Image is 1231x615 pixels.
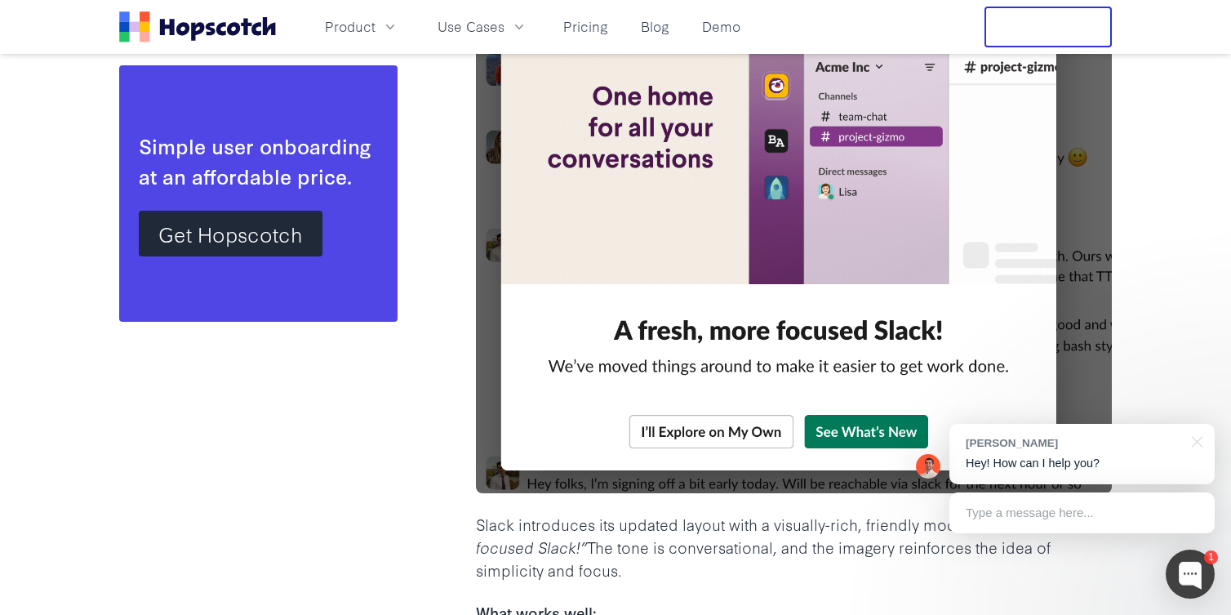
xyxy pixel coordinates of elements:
[966,435,1182,451] div: [PERSON_NAME]
[476,513,1112,582] p: Slack introduces its updated layout with a visually-rich, friendly modal titled The tone is conve...
[966,455,1198,472] p: Hey! How can I help you?
[315,13,408,40] button: Product
[695,13,747,40] a: Demo
[325,16,376,37] span: Product
[1204,550,1218,564] div: 1
[476,513,1109,558] i: “A fresh, more focused Slack!”
[139,211,322,256] a: Get Hopscotch
[916,454,940,479] img: Mark Spera
[119,11,276,42] a: Home
[634,13,676,40] a: Blog
[949,492,1215,533] div: Type a message here...
[139,131,378,191] div: Simple user onboarding at an affordable price.
[984,7,1112,47] button: Free Trial
[428,13,537,40] button: Use Cases
[557,13,615,40] a: Pricing
[438,16,504,37] span: Use Cases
